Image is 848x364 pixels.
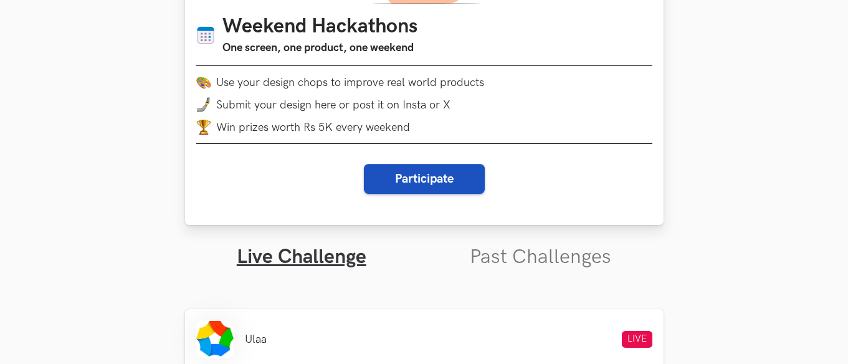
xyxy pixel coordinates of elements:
a: Past Challenges [470,245,611,269]
li: Use your design chops to improve real world products [196,75,652,90]
img: trophy.png [196,120,211,135]
ul: Tabs Interface [185,225,664,269]
img: Calendar icon [196,26,215,45]
a: Live Challenge [237,245,366,269]
img: mobile-in-hand.png [196,97,211,112]
span: LIVE [622,331,652,348]
span: Submit your design here or post it on Insta or X [216,98,450,112]
li: Ulaa [245,333,267,346]
img: palette.png [196,75,211,90]
li: Win prizes worth Rs 5K every weekend [196,120,652,135]
h1: Weekend Hackathons [222,15,417,39]
h3: One screen, one product, one weekend [222,39,417,57]
button: Participate [364,164,485,194]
